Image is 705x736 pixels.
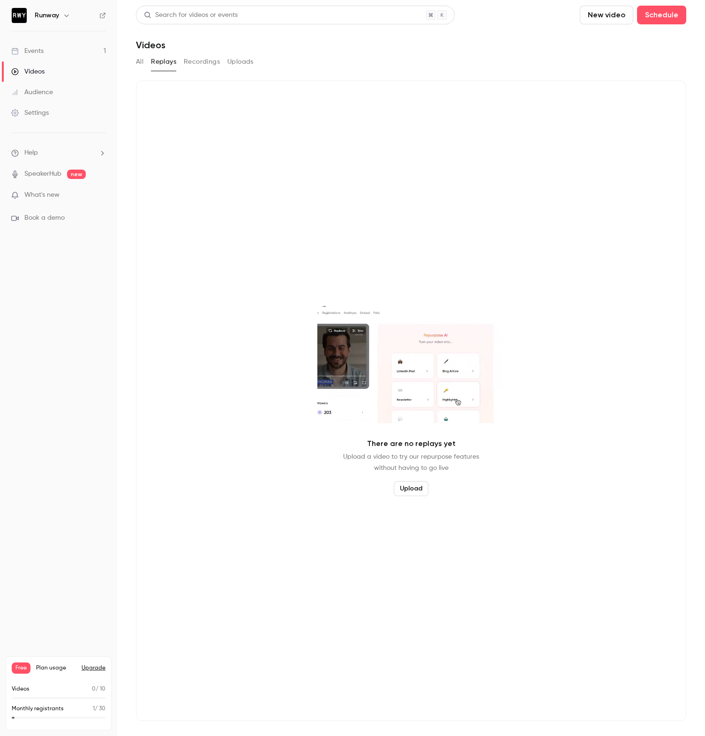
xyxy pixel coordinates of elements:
button: Upgrade [82,664,105,672]
p: Monthly registrants [12,705,64,713]
h6: Runway [35,11,59,20]
span: new [67,170,86,179]
span: What's new [24,190,60,200]
section: Videos [136,6,686,730]
div: Audience [11,88,53,97]
button: Recordings [184,54,220,69]
a: SpeakerHub [24,169,61,179]
button: Schedule [637,6,686,24]
button: Upload [394,481,428,496]
li: help-dropdown-opener [11,148,106,158]
p: There are no replays yet [367,438,456,449]
span: Help [24,148,38,158]
p: / 30 [93,705,105,713]
p: Videos [12,685,30,693]
button: Uploads [227,54,254,69]
div: Search for videos or events [144,10,238,20]
span: 1 [93,706,95,712]
span: Plan usage [36,664,76,672]
div: Events [11,46,44,56]
div: Videos [11,67,45,76]
p: / 10 [92,685,105,693]
span: 0 [92,686,96,692]
div: Settings [11,108,49,118]
img: Runway [12,8,27,23]
button: New video [580,6,633,24]
p: Upload a video to try our repurpose features without having to go live [343,451,479,474]
button: Replays [151,54,176,69]
span: Book a demo [24,213,65,223]
button: All [136,54,143,69]
h1: Videos [136,39,165,51]
span: Free [12,662,30,674]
